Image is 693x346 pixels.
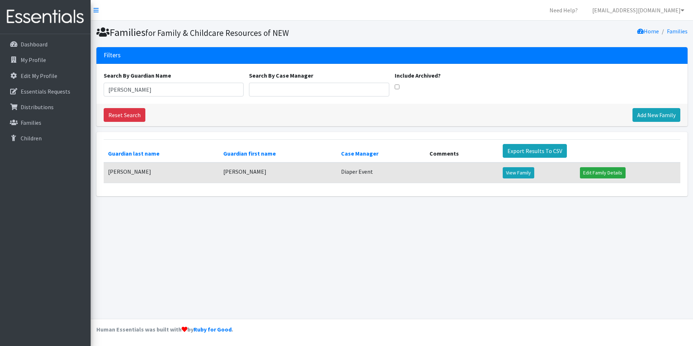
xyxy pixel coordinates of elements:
a: Essentials Requests [3,84,88,99]
td: Diaper Event [337,162,425,183]
a: Home [637,28,659,35]
strong: Human Essentials was built with by . [96,326,233,333]
a: Guardian first name [223,150,276,157]
a: Edit Family Details [580,167,626,178]
p: Dashboard [21,41,47,48]
label: Search By Case Manager [249,71,313,80]
td: [PERSON_NAME] [219,162,337,183]
a: Add New Family [632,108,680,122]
h3: Filters [104,52,121,59]
small: for Family & Childcare Resources of NEW [145,28,289,38]
img: HumanEssentials [3,5,88,29]
a: Families [667,28,688,35]
h1: Families [96,26,389,39]
td: [PERSON_NAME] [104,162,219,183]
p: Essentials Requests [21,88,70,95]
a: Families [3,115,88,130]
a: Distributions [3,100,88,114]
a: Reset Search [104,108,145,122]
a: Need Help? [544,3,584,17]
a: Dashboard [3,37,88,52]
a: Case Manager [341,150,378,157]
label: Include Archived? [395,71,441,80]
a: Children [3,131,88,145]
th: Comments [425,139,498,162]
p: Distributions [21,103,54,111]
a: My Profile [3,53,88,67]
p: My Profile [21,56,46,63]
a: View Family [503,167,534,178]
p: Families [21,119,41,126]
a: Ruby for Good [194,326,232,333]
a: Guardian last name [108,150,159,157]
a: Edit My Profile [3,69,88,83]
p: Children [21,135,42,142]
a: Export Results To CSV [503,144,567,158]
a: [EMAIL_ADDRESS][DOMAIN_NAME] [586,3,690,17]
label: Search By Guardian Name [104,71,171,80]
p: Edit My Profile [21,72,57,79]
